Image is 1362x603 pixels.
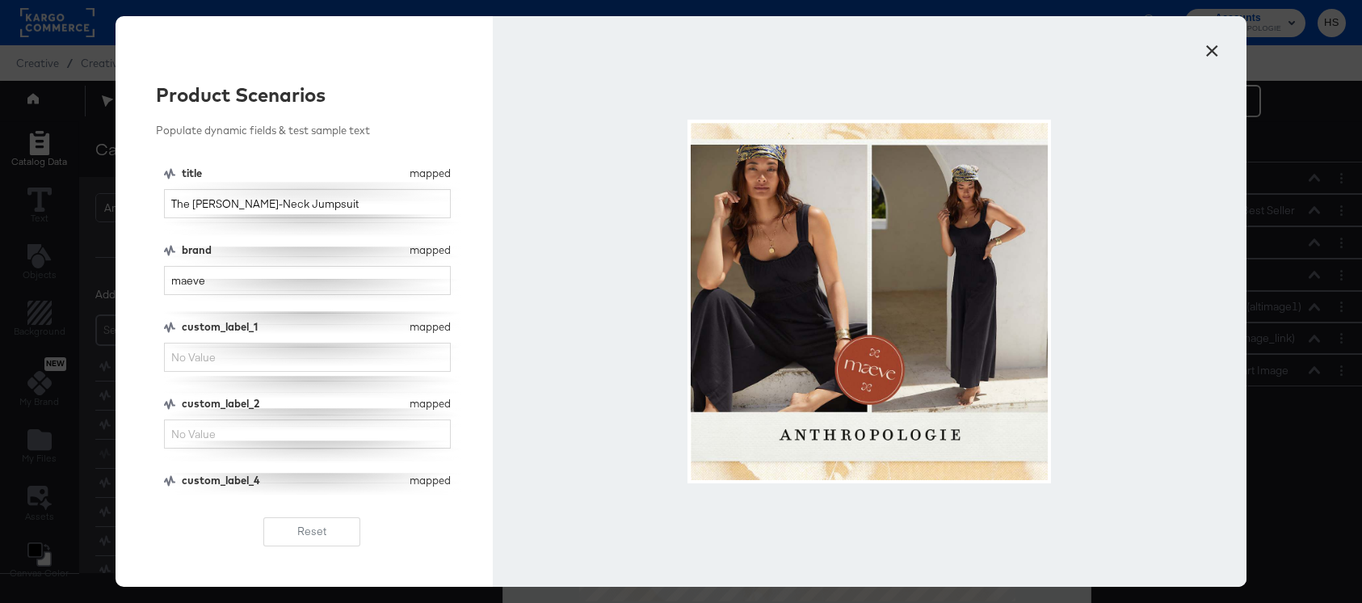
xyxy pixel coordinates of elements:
div: Product Scenarios [156,81,469,108]
div: Populate dynamic fields & test sample text [156,123,469,138]
div: mapped [410,473,451,488]
input: No Value [164,266,451,296]
div: custom_label_4 [182,473,404,488]
div: custom_label_1 [182,319,404,335]
input: No Value [164,189,451,219]
div: mapped [410,242,451,258]
input: No Value [164,420,451,449]
button: Reset [263,517,360,546]
button: × [1197,32,1226,61]
div: mapped [410,319,451,335]
div: custom_label_2 [182,396,404,411]
div: title [182,166,404,181]
div: mapped [410,166,451,181]
div: brand [182,242,404,258]
input: No Value [164,343,451,373]
div: mapped [410,396,451,411]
